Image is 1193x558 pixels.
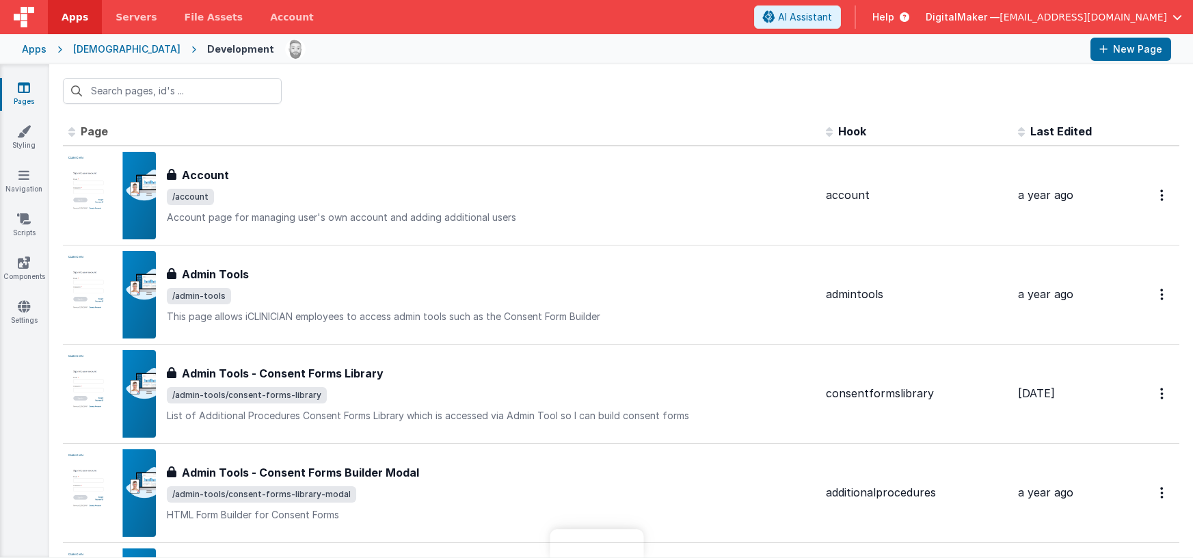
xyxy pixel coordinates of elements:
input: Search pages, id's ... [63,78,282,104]
button: DigitalMaker — [EMAIL_ADDRESS][DOMAIN_NAME] [926,10,1182,24]
span: Hook [838,124,866,138]
p: HTML Form Builder for Consent Forms [167,508,815,522]
button: AI Assistant [754,5,841,29]
div: additionalprocedures [826,485,1007,501]
h3: Account [182,167,229,183]
span: AI Assistant [778,10,832,24]
p: Account page for managing user's own account and adding additional users [167,211,815,224]
div: admintools [826,287,1007,302]
span: /account [167,189,214,205]
button: Options [1152,380,1174,408]
span: Apps [62,10,88,24]
span: a year ago [1018,486,1073,499]
span: a year ago [1018,287,1073,301]
span: /admin-tools/consent-forms-library-modal [167,486,356,503]
div: account [826,187,1007,203]
button: Options [1152,280,1174,308]
span: /admin-tools/consent-forms-library [167,387,327,403]
button: Options [1152,479,1174,507]
span: Help [872,10,894,24]
h3: Admin Tools - Consent Forms Library [182,365,384,382]
span: [DATE] [1018,386,1055,400]
span: Last Edited [1030,124,1092,138]
iframe: Marker.io feedback button [550,529,643,558]
button: New Page [1090,38,1171,61]
div: Apps [22,42,46,56]
span: /admin-tools [167,288,231,304]
button: Options [1152,181,1174,209]
img: 338b8ff906eeea576da06f2fc7315c1b [286,40,305,59]
div: [DEMOGRAPHIC_DATA] [73,42,180,56]
div: Development [207,42,274,56]
span: a year ago [1018,188,1073,202]
h3: Admin Tools - Consent Forms Builder Modal [182,464,419,481]
p: List of Additional Procedures Consent Forms Library which is accessed via Admin Tool so I can bui... [167,409,815,423]
h3: Admin Tools [182,266,249,282]
span: DigitalMaker — [926,10,1000,24]
div: consentformslibrary [826,386,1007,401]
span: [EMAIL_ADDRESS][DOMAIN_NAME] [1000,10,1167,24]
span: Page [81,124,108,138]
span: Servers [116,10,157,24]
p: This page allows iCLINICIAN employees to access admin tools such as the Consent Form Builder [167,310,815,323]
span: File Assets [185,10,243,24]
